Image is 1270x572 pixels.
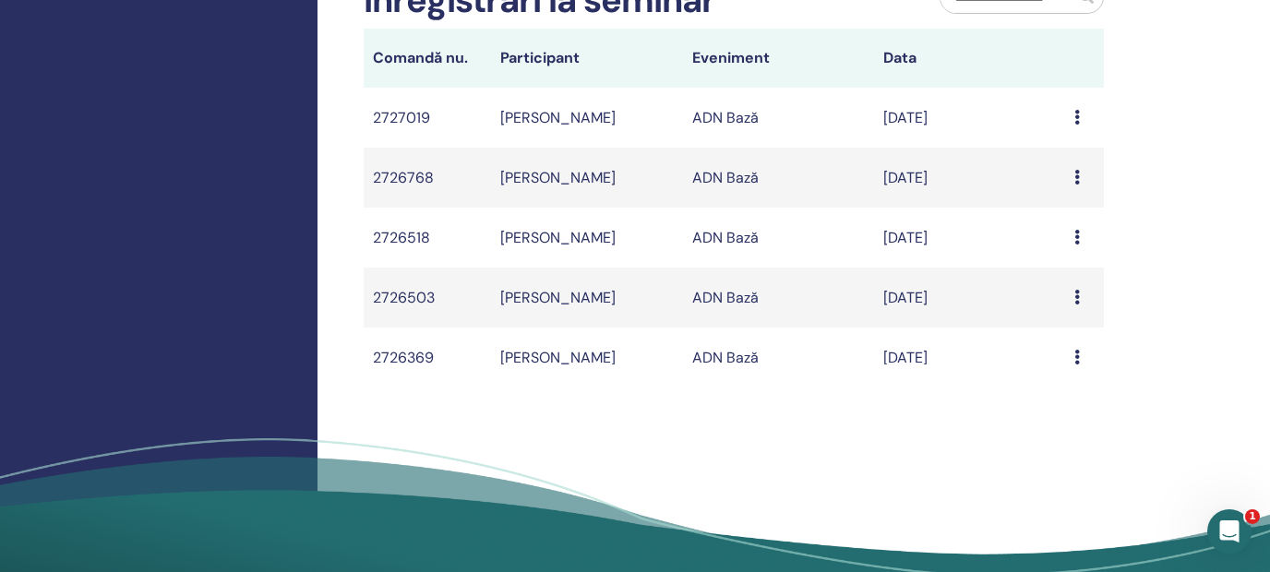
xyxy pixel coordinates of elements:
td: [PERSON_NAME] [491,148,682,208]
td: ADN Bază [683,328,874,387]
th: Data [874,29,1065,88]
span: 1 [1245,509,1260,524]
td: [DATE] [874,208,1065,268]
td: ADN Bază [683,208,874,268]
td: [DATE] [874,148,1065,208]
td: ADN Bază [683,148,874,208]
td: [PERSON_NAME] [491,208,682,268]
iframe: Intercom live chat [1207,509,1252,554]
th: Eveniment [683,29,874,88]
td: [DATE] [874,328,1065,387]
td: 2726768 [364,148,491,208]
th: Comandă nu. [364,29,491,88]
td: ADN Bază [683,88,874,148]
td: 2727019 [364,88,491,148]
td: [PERSON_NAME] [491,328,682,387]
td: 2726503 [364,268,491,328]
td: 2726369 [364,328,491,387]
td: [DATE] [874,88,1065,148]
td: [DATE] [874,268,1065,328]
th: Participant [491,29,682,88]
td: [PERSON_NAME] [491,268,682,328]
td: ADN Bază [683,268,874,328]
td: [PERSON_NAME] [491,88,682,148]
td: 2726518 [364,208,491,268]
